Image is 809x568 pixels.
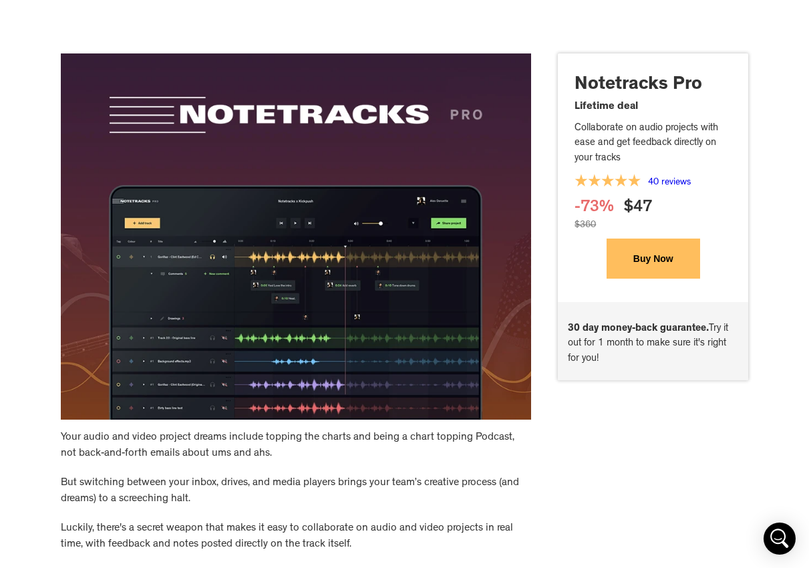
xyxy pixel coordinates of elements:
[575,99,732,115] p: Lifetime deal
[61,475,532,521] div: But switching between your inbox, drives, and media players brings your team’s creative process (...
[568,322,738,368] p: Try it out for 1 month to make sure it's right for you!
[61,521,532,566] div: Luckily, there's a secret weapon that makes it easy to collaborate on audio and video projects in...
[568,324,709,334] strong: 30 day money-back guarantee.
[575,122,732,167] p: Collaborate on audio projects with ease and get feedback directly on your tracks
[61,430,532,475] div: Your audio and video project dreams include topping the charts and being a chart topping Podcast,...
[648,178,691,187] a: 40 reviews
[624,198,652,219] div: $47
[575,198,614,219] div: -73%
[575,219,596,239] div: $360
[607,239,700,279] button: Buy Now
[575,74,732,99] p: Notetracks Pro
[764,523,796,555] div: Open Intercom Messenger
